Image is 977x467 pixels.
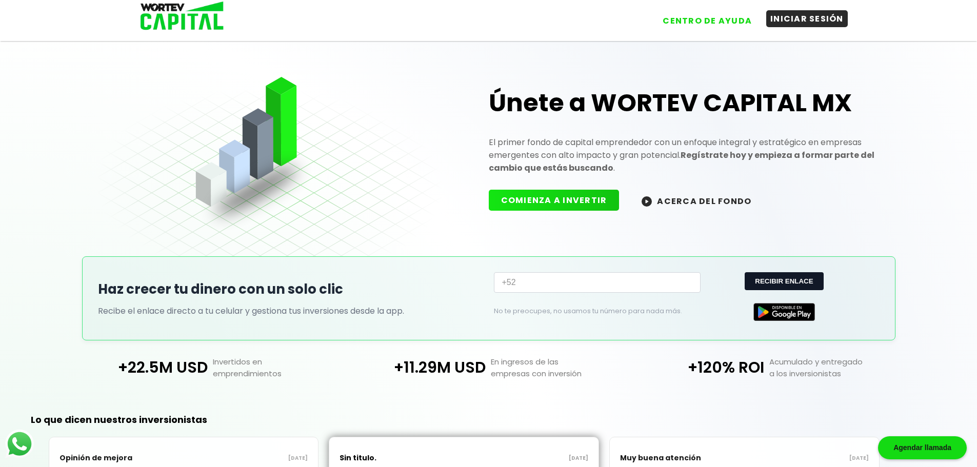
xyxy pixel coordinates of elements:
[464,454,588,462] p: [DATE]
[878,436,967,459] div: Agendar llamada
[766,10,848,27] button: INICIAR SESIÓN
[486,356,627,379] p: En ingresos de las empresas con inversión
[489,87,880,119] h1: Únete a WORTEV CAPITAL MX
[745,272,823,290] button: RECIBIR ENLACE
[648,5,756,29] a: CENTRO DE AYUDA
[489,149,874,174] strong: Regístrate hoy y empieza a formar parte del cambio que estás buscando
[98,304,484,317] p: Recibe el enlace directo a tu celular y gestiona tus inversiones desde la app.
[71,356,207,379] p: +22.5M USD
[628,356,764,379] p: +120% ROI
[764,356,906,379] p: Acumulado y entregado a los inversionistas
[642,196,652,207] img: wortev-capital-acerca-del-fondo
[756,5,848,29] a: INICIAR SESIÓN
[208,356,349,379] p: Invertidos en emprendimientos
[5,430,34,458] img: logos_whatsapp-icon.242b2217.svg
[489,194,630,206] a: COMIENZA A INVERTIR
[629,190,764,212] button: ACERCA DEL FONDO
[745,454,869,462] p: [DATE]
[494,307,684,316] p: No te preocupes, no usamos tu número para nada más.
[753,303,815,321] img: Google Play
[98,279,484,299] h2: Haz crecer tu dinero con un solo clic
[349,356,486,379] p: +11.29M USD
[489,136,880,174] p: El primer fondo de capital emprendedor con un enfoque integral y estratégico en empresas emergent...
[659,12,756,29] button: CENTRO DE AYUDA
[489,190,620,211] button: COMIENZA A INVERTIR
[184,454,308,462] p: [DATE]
